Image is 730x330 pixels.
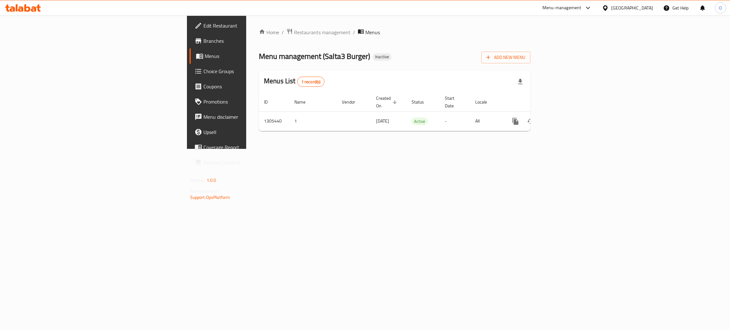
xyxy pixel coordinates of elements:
a: Promotions [189,94,309,109]
span: Name [294,98,314,106]
button: Add New Menu [481,52,530,63]
button: Change Status [523,114,538,129]
a: Restaurants management [286,28,350,36]
span: Inactive [373,54,392,60]
td: All [470,111,503,131]
span: Created On [376,94,399,110]
a: Menus [189,48,309,64]
a: Menu disclaimer [189,109,309,124]
a: Branches [189,33,309,48]
span: Add New Menu [486,54,525,61]
span: Vendor [342,98,363,106]
a: Grocery Checklist [189,155,309,170]
li: / [353,29,355,36]
span: Edit Restaurant [203,22,304,29]
a: Upsell [189,124,309,140]
a: Edit Restaurant [189,18,309,33]
span: Locale [475,98,495,106]
span: Upsell [203,128,304,136]
span: Status [412,98,432,106]
span: Menu management ( Salta3 Burger ) [259,49,370,63]
a: Support.OpsPlatform [190,193,230,201]
button: more [508,114,523,129]
div: Menu-management [542,4,581,12]
span: Restaurants management [294,29,350,36]
span: Version: [190,176,206,184]
div: Total records count [297,77,325,87]
span: Choice Groups [203,67,304,75]
div: [GEOGRAPHIC_DATA] [611,4,653,11]
span: 1.0.0 [207,176,216,184]
a: Coverage Report [189,140,309,155]
h2: Menus List [264,76,324,87]
span: Menus [365,29,380,36]
span: Grocery Checklist [203,159,304,166]
span: Get support on: [190,187,219,195]
div: Inactive [373,53,392,61]
span: ID [264,98,276,106]
span: O [719,4,722,11]
th: Actions [503,92,574,112]
div: Export file [513,74,528,89]
span: Start Date [445,94,463,110]
span: 1 record(s) [298,79,324,85]
span: Promotions [203,98,304,105]
span: [DATE] [376,117,389,125]
span: Coverage Report [203,143,304,151]
span: Branches [203,37,304,45]
a: Choice Groups [189,64,309,79]
nav: breadcrumb [259,28,530,36]
td: 1 [289,111,337,131]
span: Menus [205,52,304,60]
span: Active [412,118,428,125]
td: - [440,111,470,131]
span: Menu disclaimer [203,113,304,121]
span: Coupons [203,83,304,90]
a: Coupons [189,79,309,94]
table: enhanced table [259,92,574,131]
